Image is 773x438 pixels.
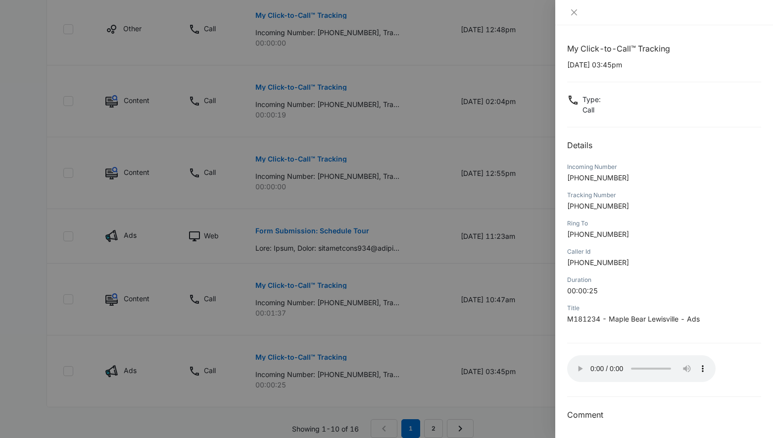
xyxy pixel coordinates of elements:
[567,219,761,228] div: Ring To
[582,94,601,105] p: Type :
[567,202,629,210] span: [PHONE_NUMBER]
[567,43,761,55] h1: My Click-to-Call™ Tracking
[570,8,578,16] span: close
[567,247,761,256] div: Caller Id
[567,8,581,17] button: Close
[567,191,761,200] div: Tracking Number
[567,275,761,284] div: Duration
[567,139,761,151] h2: Details
[567,355,716,382] audio: Your browser does not support the audio tag.
[567,286,598,295] span: 00:00:25
[567,230,629,238] span: [PHONE_NUMBER]
[567,59,761,70] p: [DATE] 03:45pm
[567,409,761,421] h3: Comment
[567,163,761,171] div: Incoming Number
[567,258,629,267] span: [PHONE_NUMBER]
[567,173,629,182] span: [PHONE_NUMBER]
[567,315,700,323] span: M181234 - Maple Bear Lewisville - Ads
[567,304,761,313] div: Title
[582,105,601,115] p: Call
